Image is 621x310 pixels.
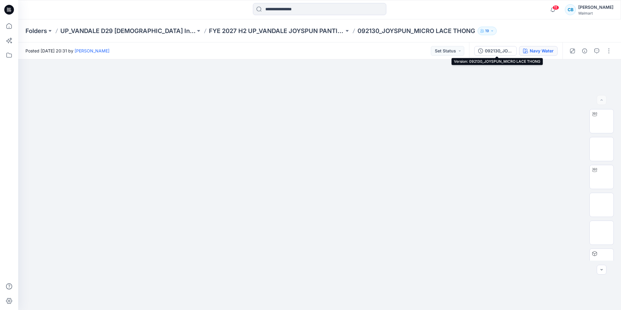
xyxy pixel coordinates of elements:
[485,48,513,54] div: 092130_JOYSPUN_MICRO LACE THONG
[25,48,109,54] span: Posted [DATE] 20:31 by
[60,27,196,35] a: UP_VANDALE D29 [DEMOGRAPHIC_DATA] Intimates - Joyspun
[519,46,558,56] button: Navy Water
[25,27,47,35] a: Folders
[530,48,554,54] div: Navy Water
[485,28,489,34] p: 19
[578,11,613,15] div: Walmart
[578,4,613,11] div: [PERSON_NAME]
[75,48,109,53] a: [PERSON_NAME]
[478,27,497,35] button: 19
[357,27,475,35] p: 092130_JOYSPUN_MICRO LACE THONG
[580,46,589,56] button: Details
[565,4,576,15] div: CB
[209,27,344,35] a: FYE 2027 H2 UP_VANDALE JOYSPUN PANTIES
[552,5,559,10] span: 11
[474,46,517,56] button: 092130_JOYSPUN_MICRO LACE THONG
